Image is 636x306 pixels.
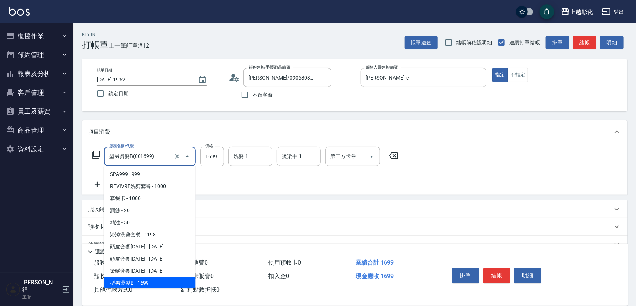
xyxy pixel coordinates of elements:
[104,217,196,229] span: 精油 - 50
[88,128,110,136] p: 項目消費
[88,223,115,231] p: 預收卡販賣
[558,4,596,19] button: 上越彰化
[249,64,290,70] label: 顧客姓名/手機號碼/編號
[268,273,289,280] span: 扣入金 0
[356,273,394,280] span: 現金應收 1699
[95,248,128,256] p: 隱藏業績明細
[94,259,130,266] span: 服務消費 1699
[356,259,394,266] span: 業績合計 1699
[88,241,115,248] p: 使用預收卡
[181,286,220,293] span: 紅利點數折抵 0
[3,26,70,45] button: 櫃檯作業
[82,32,109,37] h2: Key In
[492,68,508,82] button: 指定
[104,229,196,241] span: 沁涼洗剪套餐 - 1198
[109,41,150,50] span: 上一筆訂單:#12
[3,140,70,159] button: 資料設定
[483,268,511,283] button: 結帳
[104,277,196,289] span: 型男燙髮B - 1699
[82,40,109,50] h3: 打帳單
[104,265,196,277] span: 染髮套餐[DATE] - [DATE]
[205,143,213,149] label: 價格
[94,286,132,293] span: 其他付款方式 0
[82,200,627,218] div: 店販銷售
[104,204,196,217] span: 潤絲 - 20
[508,68,528,82] button: 不指定
[366,64,398,70] label: 服務人員姓名/編號
[109,143,134,149] label: 服務名稱/代號
[3,102,70,121] button: 員工及薪資
[22,294,60,300] p: 主管
[3,121,70,140] button: 商品管理
[94,273,126,280] span: 預收卡販賣 0
[104,192,196,204] span: 套餐卡 - 1000
[600,36,624,49] button: 明細
[104,253,196,265] span: 頭皮套餐[DATE] - [DATE]
[366,151,378,162] button: Open
[599,5,627,19] button: 登出
[181,151,193,162] button: Close
[456,39,492,47] span: 結帳前確認明細
[3,64,70,83] button: 報表及分析
[268,259,301,266] span: 使用預收卡 0
[97,74,191,86] input: YYYY/MM/DD hh:mm
[181,273,214,280] span: 會員卡販賣 0
[194,71,211,89] button: Choose date, selected date is 2025-09-11
[6,282,21,297] img: Person
[514,268,541,283] button: 明細
[3,45,70,64] button: 預約管理
[570,7,593,16] div: 上越彰化
[97,67,112,73] label: 帳單日期
[22,279,60,294] h5: [PERSON_NAME]徨
[452,268,479,283] button: 掛單
[104,168,196,180] span: SPA999 - 999
[573,36,596,49] button: 結帳
[172,151,182,162] button: Clear
[104,241,196,253] span: 頭皮套餐[DATE] - [DATE]
[82,236,627,253] div: 使用預收卡
[82,218,627,236] div: 預收卡販賣
[9,7,30,16] img: Logo
[253,91,273,99] span: 不留客資
[546,36,569,49] button: 掛單
[405,36,438,49] button: 帳單速查
[540,4,554,19] button: save
[104,180,196,192] span: REVIVRE洗剪套餐 - 1000
[88,206,110,213] p: 店販銷售
[3,83,70,102] button: 客戶管理
[509,39,540,47] span: 連續打單結帳
[108,90,129,97] span: 鎖定日期
[82,120,627,144] div: 項目消費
